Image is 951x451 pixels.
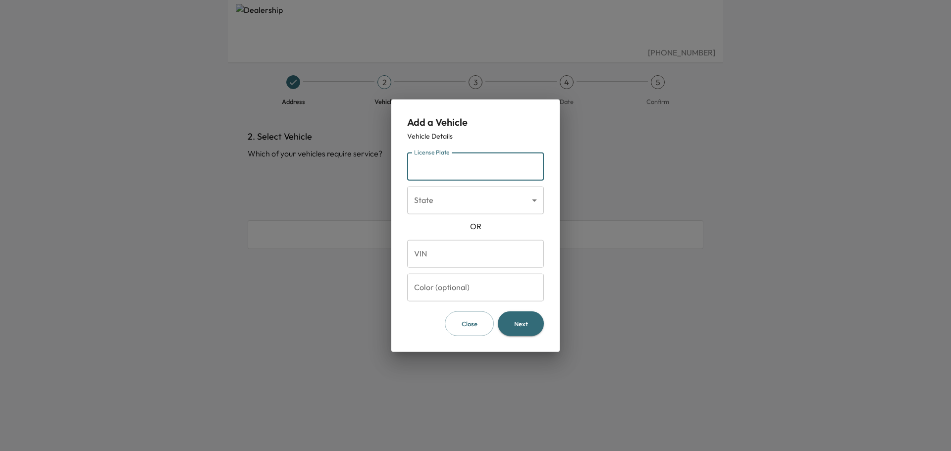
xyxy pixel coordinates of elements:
button: Close [445,311,494,336]
button: Next [498,311,544,336]
label: License Plate [414,148,450,156]
div: Vehicle Details [407,131,544,141]
div: OR [407,220,544,232]
div: Add a Vehicle [407,115,544,129]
